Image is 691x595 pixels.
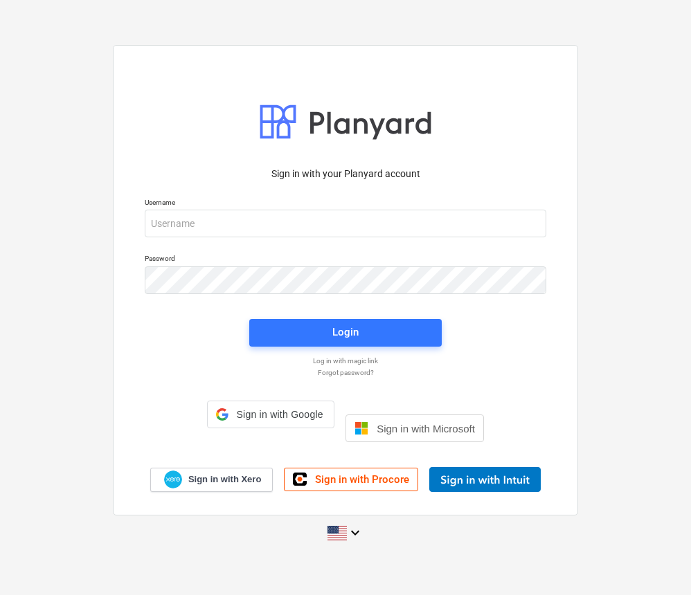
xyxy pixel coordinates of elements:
i: keyboard_arrow_down [347,524,364,541]
div: Login [332,323,359,341]
p: Username [145,198,546,210]
span: Sign in with Procore [315,473,409,486]
a: Sign in with Procore [284,468,418,491]
a: Log in with magic link [138,356,553,365]
img: Xero logo [164,470,182,489]
p: Password [145,254,546,266]
button: Login [249,319,442,347]
p: Sign in with your Planyard account [145,167,546,181]
a: Sign in with Xero [150,468,273,492]
span: Sign in with Microsoft [377,423,475,434]
a: Forgot password? [138,368,553,377]
div: Sign in with Google. Opens in new tab [207,427,334,457]
img: Microsoft logo [355,421,368,435]
iframe: Sign in with Google Button [200,427,341,457]
span: Sign in with Google [234,409,325,420]
input: Username [145,210,546,237]
span: Sign in with Xero [188,473,261,486]
div: Sign in with Google [207,401,334,428]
